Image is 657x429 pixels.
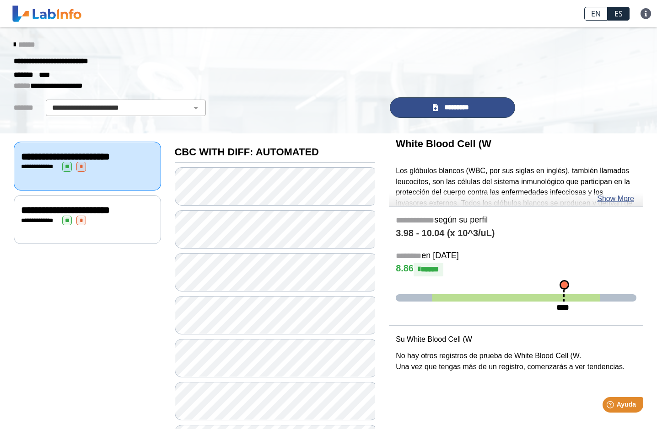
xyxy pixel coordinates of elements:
a: Show More [597,193,634,204]
a: ES [608,7,630,21]
b: CBC WITH DIFF: AUTOMATED [175,146,319,158]
h5: en [DATE] [396,251,636,261]
h5: según su perfil [396,215,636,226]
p: No hay otros registros de prueba de White Blood Cell (W. Una vez que tengas más de un registro, c... [396,350,636,372]
p: Los glóbulos blancos (WBC, por sus siglas en inglés), también llamados leucocitos, son las célula... [396,165,636,307]
h4: 3.98 - 10.04 (x 10^3/uL) [396,228,636,239]
iframe: Help widget launcher [576,393,647,419]
b: White Blood Cell (W [396,138,491,149]
a: EN [584,7,608,21]
p: Su White Blood Cell (W [396,334,636,345]
h4: 8.86 [396,263,636,276]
